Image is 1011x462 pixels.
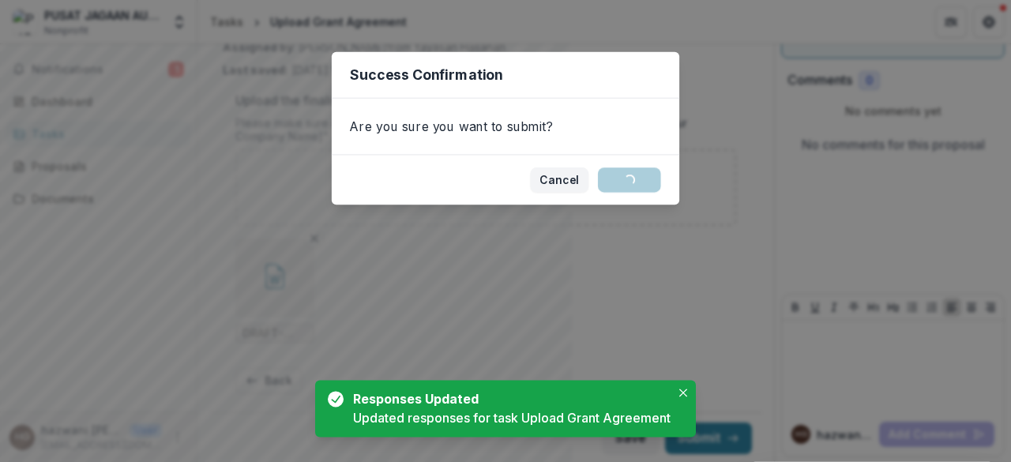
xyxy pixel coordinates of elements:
button: Close [674,383,693,402]
header: Success Confirmation [332,52,679,99]
div: Are you sure you want to submit? [332,99,679,155]
div: Responses Updated [353,389,664,408]
div: Updated responses for task Upload Grant Agreement [353,408,671,427]
button: Cancel [530,167,588,192]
